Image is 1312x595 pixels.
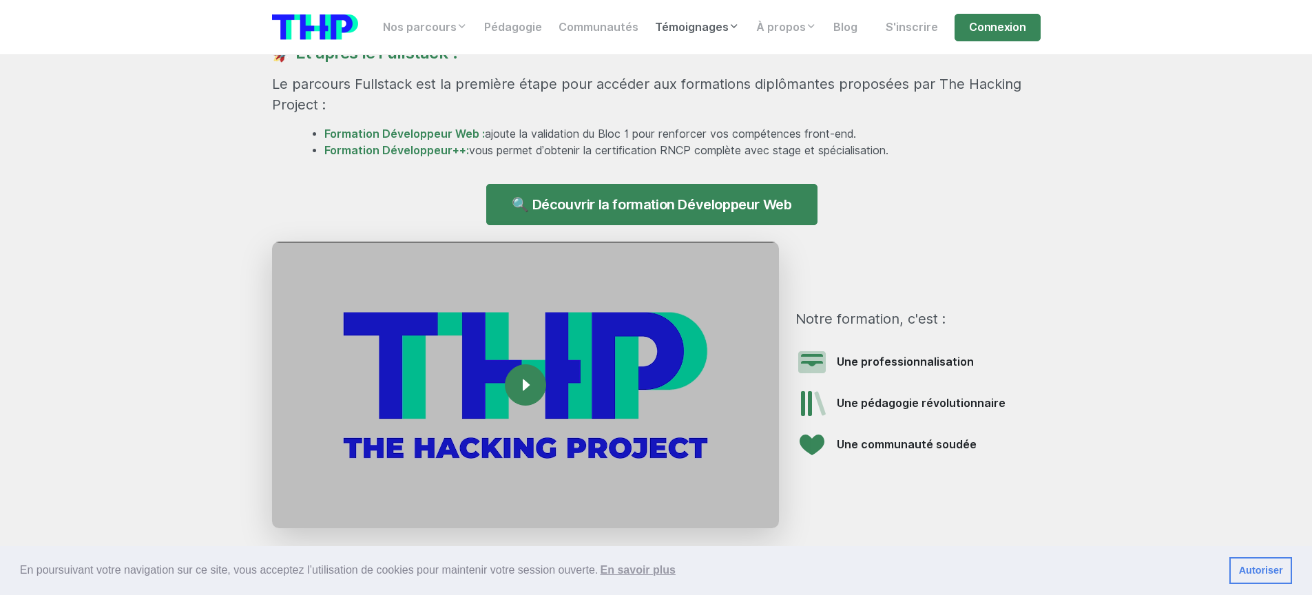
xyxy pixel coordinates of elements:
[272,74,1041,115] p: Le parcours Fullstack est la première étape pour accéder aux formations diplômantes proposées par...
[486,184,817,225] a: 🔍 Découvrir la formation Développeur Web
[324,127,485,140] a: Formation Développeur Web :
[647,14,748,41] a: Témoignages
[598,560,678,581] a: learn more about cookies
[955,14,1040,41] a: Connexion
[748,14,825,41] a: À propos
[837,397,1006,410] span: Une pédagogie révolutionnaire
[825,14,866,41] a: Blog
[795,309,1041,329] p: Notre formation, c'est :
[877,14,946,41] a: S'inscrire
[1229,557,1292,585] a: dismiss cookie message
[272,14,358,40] img: logo
[324,144,469,157] a: Formation Développeur++:
[20,560,1218,581] span: En poursuivant votre navigation sur ce site, vous acceptez l’utilisation de cookies pour mainteni...
[837,438,977,451] span: Une communauté soudée
[324,143,1041,159] li: vous permet d’obtenir la certification RNCP complète avec stage et spécialisation.
[324,126,1041,143] li: ajoute la validation du Bloc 1 pour renforcer vos compétences front-end.
[375,14,476,41] a: Nos parcours
[272,242,779,528] img: thumbnail
[550,14,647,41] a: Communautés
[476,14,550,41] a: Pédagogie
[837,355,974,368] span: Une professionnalisation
